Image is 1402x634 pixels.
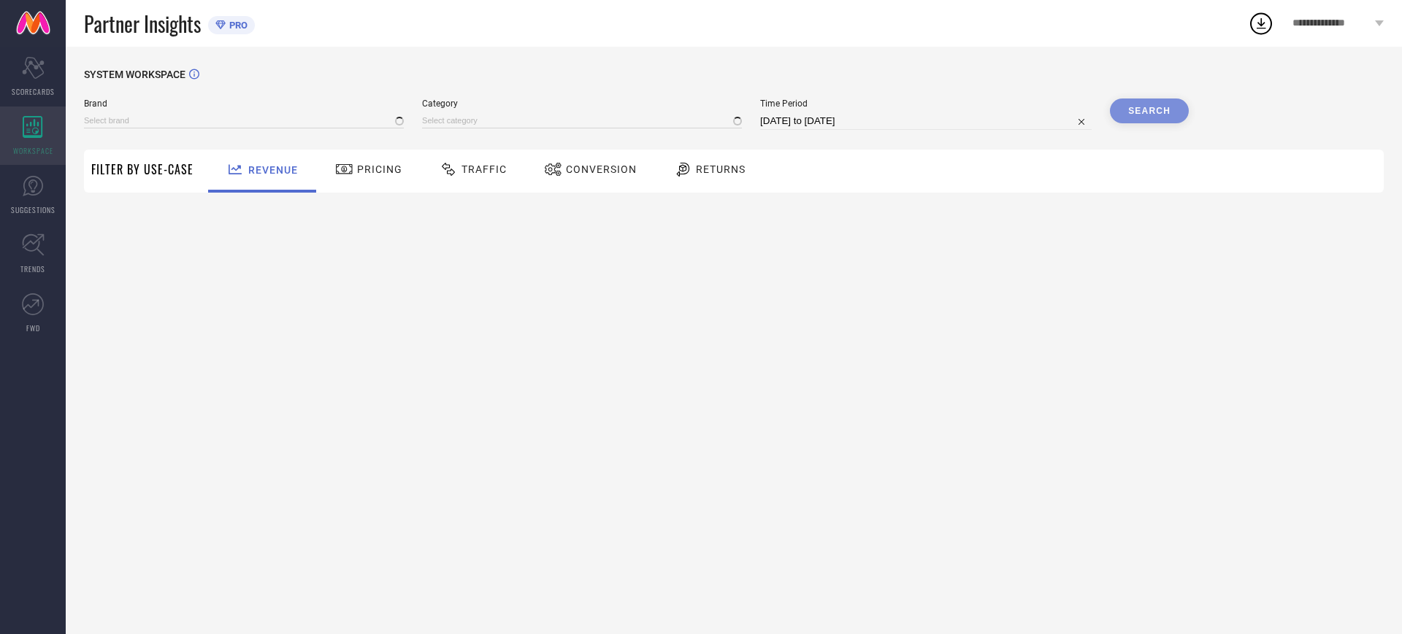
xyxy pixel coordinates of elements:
span: WORKSPACE [13,145,53,156]
span: SYSTEM WORKSPACE [84,69,185,80]
span: FWD [26,322,40,333]
span: Revenue [248,164,298,176]
span: Time Period [760,98,1092,109]
span: Traffic [461,163,507,175]
span: Returns [696,163,746,175]
input: Select brand [84,113,404,128]
span: Filter By Use-Case [91,161,194,178]
span: Category [422,98,742,109]
span: PRO [226,20,248,31]
input: Select time period [760,112,1092,130]
span: Brand [84,98,404,109]
div: Open download list [1248,10,1274,36]
span: Partner Insights [84,9,201,39]
span: TRENDS [20,263,45,274]
span: Conversion [566,163,637,175]
span: Pricing [357,163,402,175]
span: SUGGESTIONS [11,204,55,215]
input: Select category [422,113,742,128]
span: SCORECARDS [12,86,55,97]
